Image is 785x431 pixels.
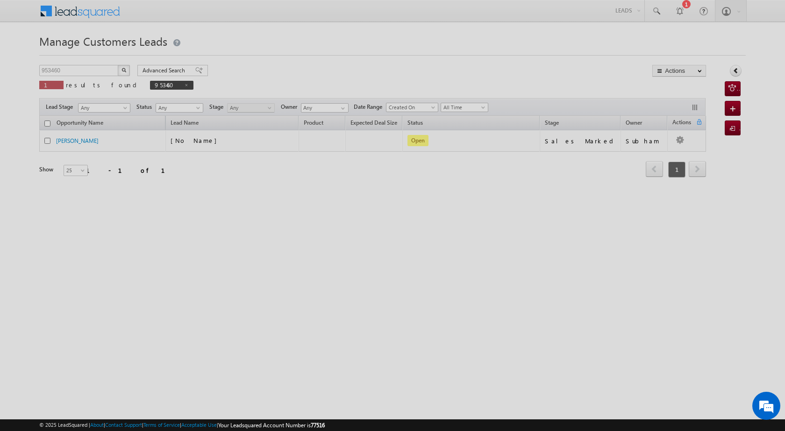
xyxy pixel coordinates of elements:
a: About [90,422,104,428]
span: Your Leadsquared Account Number is [218,422,325,429]
a: Contact Support [105,422,142,428]
span: 77516 [311,422,325,429]
a: Terms of Service [143,422,180,428]
span: © 2025 LeadSquared | | | | | [39,421,325,430]
a: Acceptable Use [181,422,217,428]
